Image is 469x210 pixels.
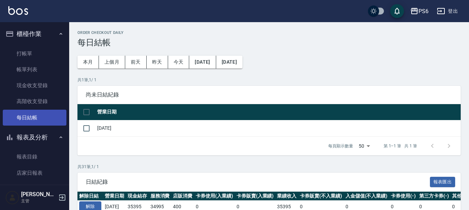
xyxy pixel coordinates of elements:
[21,198,56,204] p: 主管
[171,192,194,201] th: 店販消費
[103,192,126,201] th: 營業日期
[189,56,216,69] button: [DATE]
[216,56,242,69] button: [DATE]
[384,143,417,149] p: 第 1–1 筆 共 1 筆
[3,25,66,43] button: 櫃檯作業
[430,178,456,185] a: 報表匯出
[417,192,451,201] th: 第三方卡券(-)
[419,7,429,16] div: PS6
[390,4,404,18] button: save
[86,179,430,185] span: 日結紀錄
[3,149,66,165] a: 報表目錄
[389,192,417,201] th: 卡券使用(-)
[77,56,99,69] button: 本月
[3,77,66,93] a: 現金收支登錄
[434,5,461,18] button: 登出
[275,192,298,201] th: 業績收入
[125,56,147,69] button: 前天
[21,191,56,198] h5: [PERSON_NAME]
[3,62,66,77] a: 帳單列表
[99,56,125,69] button: 上個月
[194,192,235,201] th: 卡券使用(入業績)
[430,177,456,188] button: 報表匯出
[95,120,461,136] td: [DATE]
[147,56,168,69] button: 昨天
[3,181,66,197] a: 互助日報表
[77,30,461,35] h2: Order checkout daily
[344,192,389,201] th: 入金儲值(不入業績)
[328,143,353,149] p: 每頁顯示數量
[6,191,19,204] img: Person
[3,128,66,146] button: 報表及分析
[95,104,461,120] th: 營業日期
[77,164,461,170] p: 共 31 筆, 1 / 1
[149,192,172,201] th: 服務消費
[77,77,461,83] p: 共 1 筆, 1 / 1
[8,6,28,15] img: Logo
[168,56,190,69] button: 今天
[3,46,66,62] a: 打帳單
[86,91,452,98] span: 尚未日結紀錄
[407,4,431,18] button: PS6
[356,137,373,155] div: 50
[298,192,344,201] th: 卡券販賣(不入業績)
[77,192,103,201] th: 解除日結
[235,192,276,201] th: 卡券販賣(入業績)
[126,192,149,201] th: 現金結存
[3,110,66,126] a: 每日結帳
[77,38,461,47] h3: 每日結帳
[3,93,66,109] a: 高階收支登錄
[3,165,66,181] a: 店家日報表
